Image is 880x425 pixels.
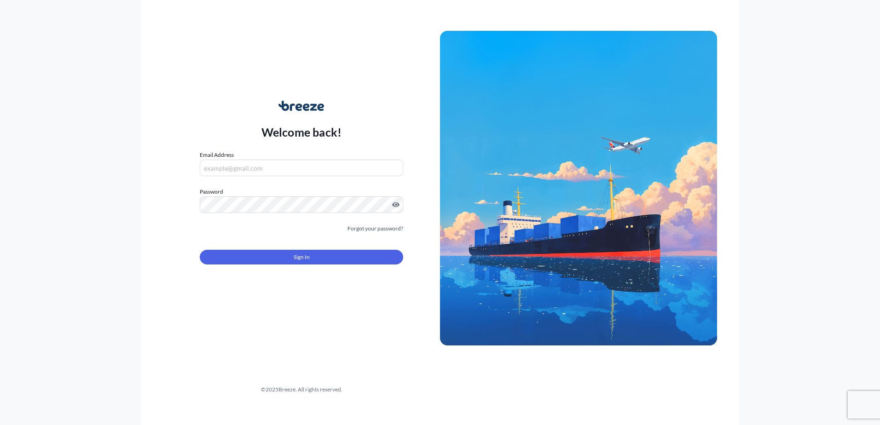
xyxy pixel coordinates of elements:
[392,201,399,208] button: Show password
[200,160,403,176] input: example@gmail.com
[347,224,403,233] a: Forgot your password?
[163,385,440,394] div: © 2025 Breeze. All rights reserved.
[294,253,310,262] span: Sign In
[200,187,403,196] label: Password
[200,250,403,264] button: Sign In
[200,150,234,160] label: Email Address
[261,125,342,139] p: Welcome back!
[440,31,717,345] img: Ship illustration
